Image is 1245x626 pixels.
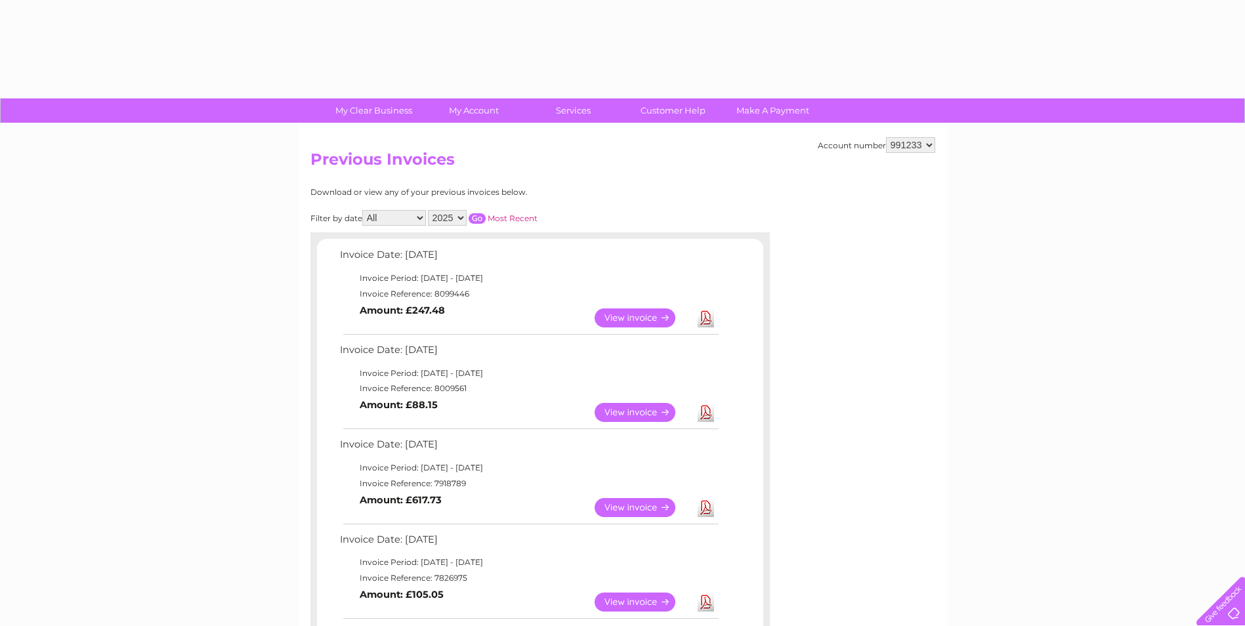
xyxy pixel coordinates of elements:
a: View [595,403,691,422]
a: Make A Payment [719,98,827,123]
a: View [595,498,691,517]
td: Invoice Reference: 8009561 [337,381,721,396]
a: Download [698,403,714,422]
b: Amount: £617.73 [360,494,442,506]
td: Invoice Reference: 8099446 [337,286,721,302]
td: Invoice Date: [DATE] [337,531,721,555]
div: Filter by date [310,210,655,226]
b: Amount: £105.05 [360,589,444,600]
td: Invoice Period: [DATE] - [DATE] [337,270,721,286]
a: Download [698,593,714,612]
b: Amount: £88.15 [360,399,438,411]
a: View [595,308,691,327]
td: Invoice Reference: 7918789 [337,476,721,491]
td: Invoice Date: [DATE] [337,341,721,365]
td: Invoice Period: [DATE] - [DATE] [337,554,721,570]
td: Invoice Date: [DATE] [337,436,721,460]
td: Invoice Date: [DATE] [337,246,721,270]
b: Amount: £247.48 [360,304,445,316]
a: Download [698,308,714,327]
a: View [595,593,691,612]
a: Customer Help [619,98,727,123]
h2: Previous Invoices [310,150,935,175]
td: Invoice Period: [DATE] - [DATE] [337,365,721,381]
a: My Account [419,98,528,123]
div: Download or view any of your previous invoices below. [310,188,655,197]
td: Invoice Period: [DATE] - [DATE] [337,460,721,476]
a: Most Recent [488,213,538,223]
td: Invoice Reference: 7826975 [337,570,721,586]
div: Account number [818,137,935,153]
a: My Clear Business [320,98,428,123]
a: Services [519,98,627,123]
a: Download [698,498,714,517]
